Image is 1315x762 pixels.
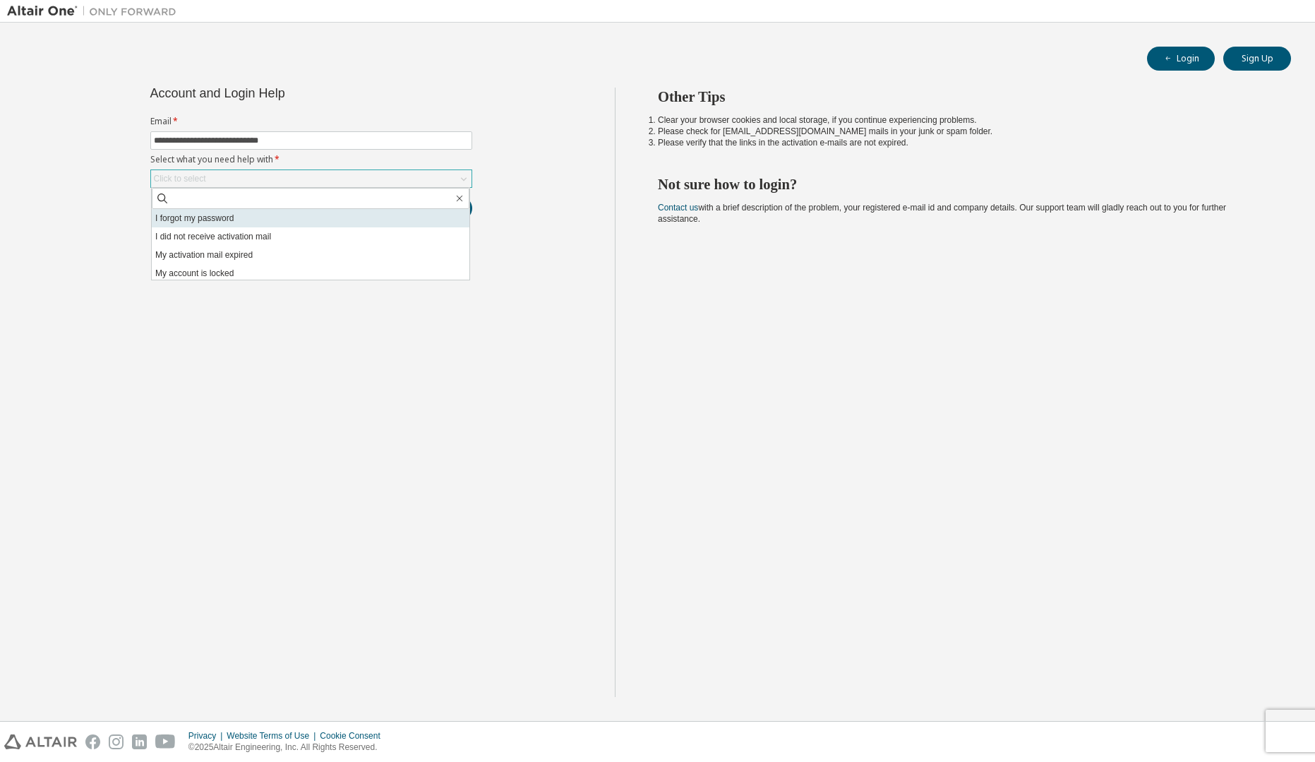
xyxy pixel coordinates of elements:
[7,4,184,18] img: Altair One
[132,734,147,749] img: linkedin.svg
[1223,47,1291,71] button: Sign Up
[150,116,472,127] label: Email
[658,203,698,213] a: Contact us
[154,173,206,184] div: Click to select
[4,734,77,749] img: altair_logo.svg
[1147,47,1215,71] button: Login
[150,154,472,165] label: Select what you need help with
[658,175,1266,194] h2: Not sure how to login?
[188,742,389,754] p: © 2025 Altair Engineering, Inc. All Rights Reserved.
[658,126,1266,137] li: Please check for [EMAIL_ADDRESS][DOMAIN_NAME] mails in your junk or spam folder.
[227,730,320,742] div: Website Terms of Use
[109,734,124,749] img: instagram.svg
[85,734,100,749] img: facebook.svg
[320,730,388,742] div: Cookie Consent
[658,114,1266,126] li: Clear your browser cookies and local storage, if you continue experiencing problems.
[152,209,469,227] li: I forgot my password
[658,203,1226,224] span: with a brief description of the problem, your registered e-mail id and company details. Our suppo...
[150,88,408,99] div: Account and Login Help
[658,137,1266,148] li: Please verify that the links in the activation e-mails are not expired.
[151,170,472,187] div: Click to select
[658,88,1266,106] h2: Other Tips
[188,730,227,742] div: Privacy
[155,734,176,749] img: youtube.svg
